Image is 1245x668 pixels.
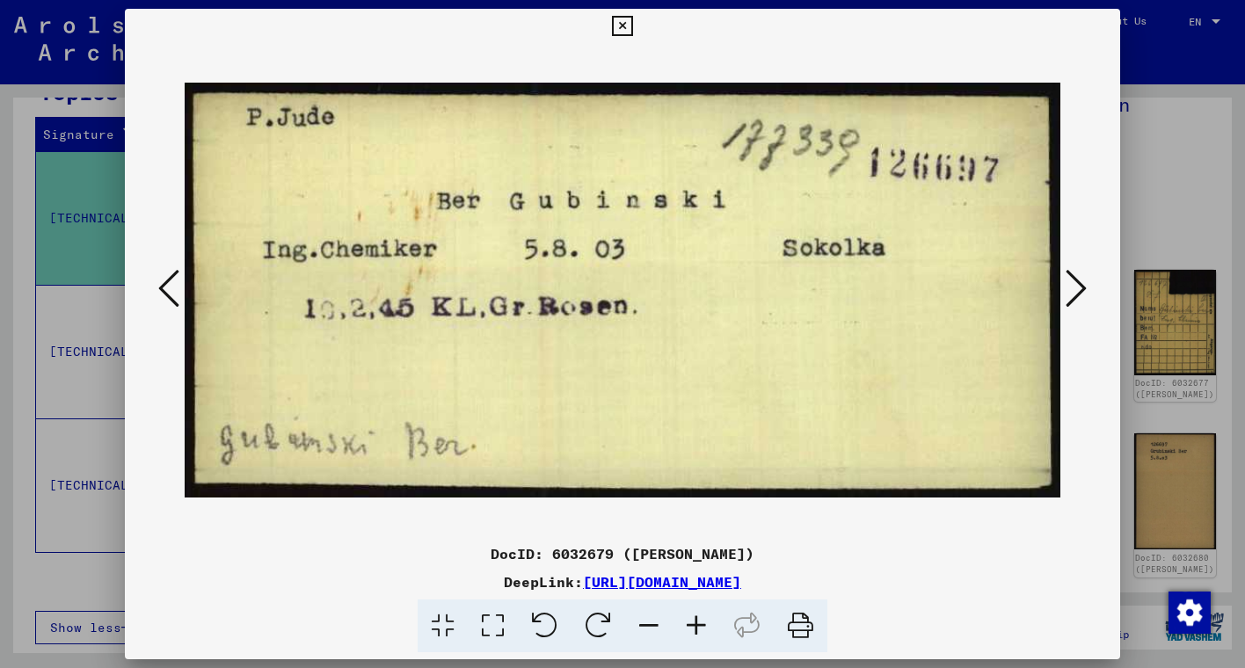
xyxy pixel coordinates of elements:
[1169,592,1211,634] img: Change consent
[125,571,1121,592] div: DeepLink:
[1168,591,1210,633] div: Change consent
[185,44,1061,536] img: 001.jpg
[583,573,741,591] a: [URL][DOMAIN_NAME]
[125,543,1121,564] div: DocID: 6032679 ([PERSON_NAME])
